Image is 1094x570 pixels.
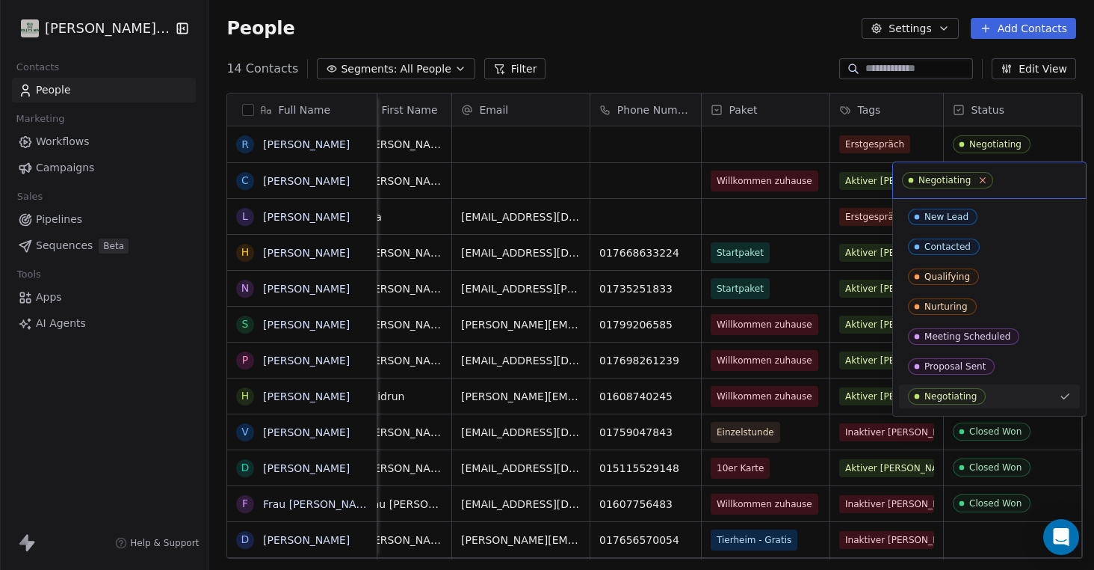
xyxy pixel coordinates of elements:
[924,391,977,402] div: Negotiating
[924,301,968,312] div: Nurturing
[924,331,1010,342] div: Meeting Scheduled
[924,212,968,222] div: New Lead
[924,361,986,372] div: Proposal Sent
[924,242,971,252] div: Contacted
[918,175,971,186] div: Negotiating
[899,205,1080,528] div: Suggestions
[924,272,970,282] div: Qualifying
